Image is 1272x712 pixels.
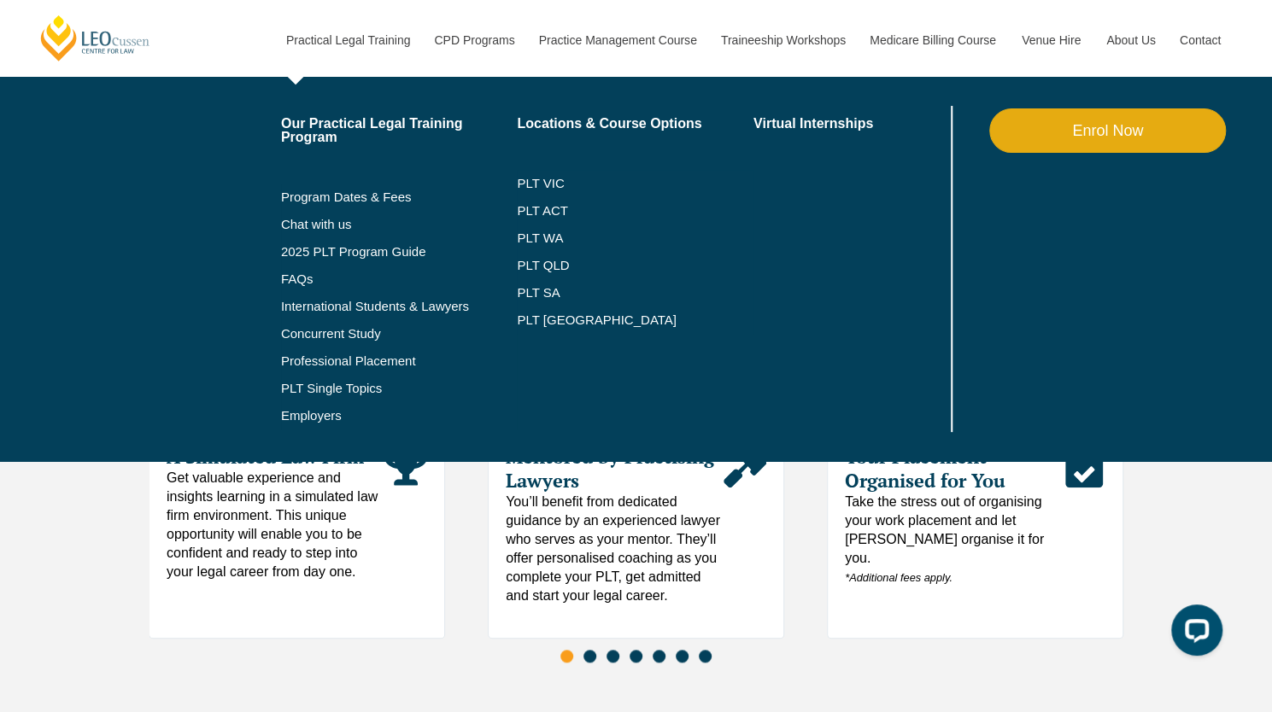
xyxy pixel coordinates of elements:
div: 1 / 7 [149,427,445,639]
span: Go to slide 7 [699,650,712,662]
a: 2025 PLT Program Guide [281,245,475,259]
a: Professional Placement [281,354,518,368]
a: Traineeship Workshops [708,3,857,77]
span: Your Placement Organised for You [845,445,1063,493]
a: PLT WA [517,231,711,245]
a: CPD Programs [421,3,525,77]
a: Chat with us [281,218,518,231]
div: 3 / 7 [827,427,1123,639]
span: Go to slide 1 [560,650,573,662]
a: Program Dates & Fees [281,190,518,204]
span: Go to slide 5 [653,650,665,662]
a: PLT [GEOGRAPHIC_DATA] [517,313,753,327]
a: PLT SA [517,286,753,300]
a: PLT Single Topics [281,382,518,395]
a: Locations & Course Options [517,117,753,131]
div: Slides [149,427,1123,673]
a: FAQs [281,272,518,286]
div: Read More [724,445,766,605]
span: Go to slide 6 [676,650,689,662]
div: 2 / 7 [488,427,784,639]
a: About Us [1093,3,1167,77]
a: Contact [1167,3,1234,77]
span: Go to slide 4 [630,650,642,662]
a: Virtual Internships [753,117,947,131]
a: Concurrent Study [281,327,518,341]
a: Practical Legal Training [273,3,422,77]
iframe: LiveChat chat widget [1158,598,1229,669]
em: *Additional fees apply. [845,571,953,584]
span: Go to slide 3 [607,650,619,662]
span: Mentored by Practising Lawyers [506,445,724,493]
a: Venue Hire [1009,3,1093,77]
a: Employers [281,409,518,423]
a: PLT ACT [517,204,753,218]
a: Our Practical Legal Training Program [281,117,518,144]
a: International Students & Lawyers [281,300,518,313]
div: Read More [1062,445,1105,587]
a: PLT QLD [517,259,753,272]
a: Medicare Billing Course [857,3,1009,77]
a: PLT VIC [517,177,753,190]
a: Practice Management Course [526,3,708,77]
div: Read More [384,445,427,581]
a: [PERSON_NAME] Centre for Law [38,14,152,62]
span: Take the stress out of organising your work placement and let [PERSON_NAME] organise it for you. [845,493,1063,587]
span: Get valuable experience and insights learning in a simulated law firm environment. This unique op... [167,469,384,581]
span: Go to slide 2 [583,650,596,662]
a: Enrol Now [989,108,1226,153]
span: You’ll benefit from dedicated guidance by an experienced lawyer who serves as your mentor. They’l... [506,493,724,605]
